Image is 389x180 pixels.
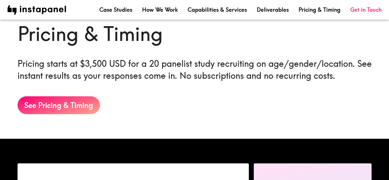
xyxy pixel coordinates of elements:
[299,6,340,14] a: Pricing & Timing
[350,6,382,14] a: Get in Touch
[257,6,289,14] a: Deliverables
[188,6,247,14] a: Capabilities & Services
[99,6,132,14] a: Case Studies
[7,5,66,15] img: instapanel
[18,96,100,114] a: See Pricing & Timing
[142,6,178,14] a: How We Work
[18,58,372,82] h6: Pricing starts at $3,500 USD for a 20 panelist study recruiting on age/gender/location. See insta...
[18,20,372,48] h1: Pricing & Timing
